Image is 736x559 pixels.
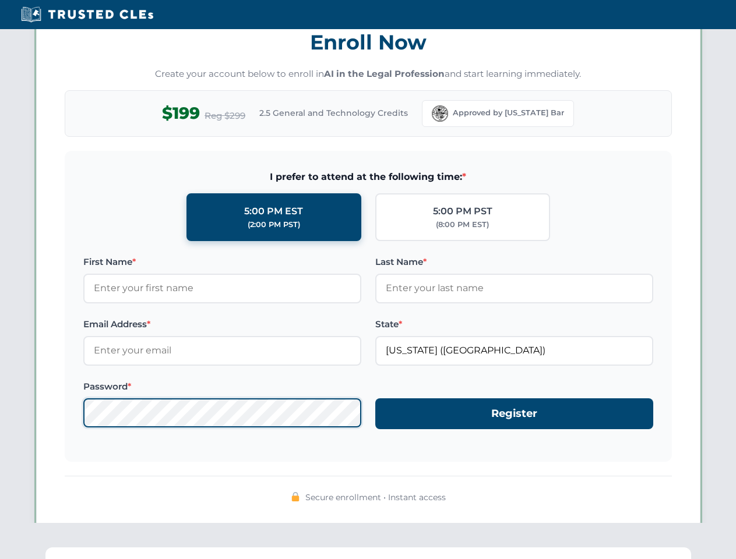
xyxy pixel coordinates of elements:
[83,380,361,394] label: Password
[83,336,361,365] input: Enter your email
[432,105,448,122] img: Florida Bar
[375,274,653,303] input: Enter your last name
[244,204,303,219] div: 5:00 PM EST
[162,100,200,126] span: $199
[259,107,408,119] span: 2.5 General and Technology Credits
[17,6,157,23] img: Trusted CLEs
[205,109,245,123] span: Reg $299
[83,255,361,269] label: First Name
[248,219,300,231] div: (2:00 PM PST)
[433,204,492,219] div: 5:00 PM PST
[65,68,672,81] p: Create your account below to enroll in and start learning immediately.
[375,255,653,269] label: Last Name
[65,24,672,61] h3: Enroll Now
[375,398,653,429] button: Register
[375,336,653,365] input: Florida (FL)
[436,219,489,231] div: (8:00 PM EST)
[83,274,361,303] input: Enter your first name
[375,317,653,331] label: State
[324,68,445,79] strong: AI in the Legal Profession
[83,317,361,331] label: Email Address
[291,492,300,501] img: 🔒
[305,491,446,504] span: Secure enrollment • Instant access
[453,107,564,119] span: Approved by [US_STATE] Bar
[83,169,653,185] span: I prefer to attend at the following time:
